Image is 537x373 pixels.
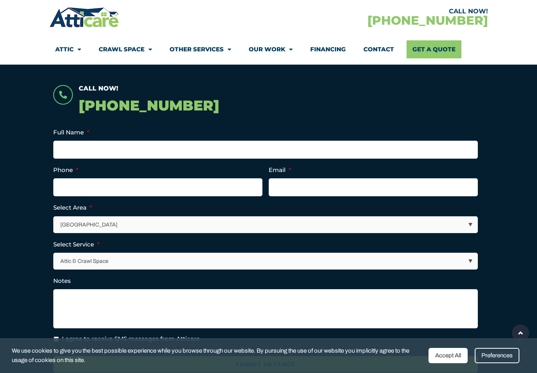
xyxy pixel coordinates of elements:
[55,40,482,58] nav: Menu
[310,40,346,58] a: Financing
[53,166,78,174] label: Phone
[62,335,200,344] label: I agree to receive SMS messages from Atticare
[170,40,231,58] a: Other Services
[363,40,394,58] a: Contact
[249,40,293,58] a: Our Work
[53,204,92,212] label: Select Area
[53,129,89,136] label: Full Name
[79,85,118,92] span: Call Now!
[99,40,152,58] a: Crawl Space
[269,8,488,14] div: CALL NOW!
[429,348,468,363] div: Accept All
[12,346,423,365] span: We use cookies to give you the best possible experience while you browse through our website. By ...
[407,40,461,58] a: Get A Quote
[475,348,519,363] div: Preferences
[53,241,99,248] label: Select Service
[53,277,71,285] label: Notes
[55,40,81,58] a: Attic
[269,166,291,174] label: Email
